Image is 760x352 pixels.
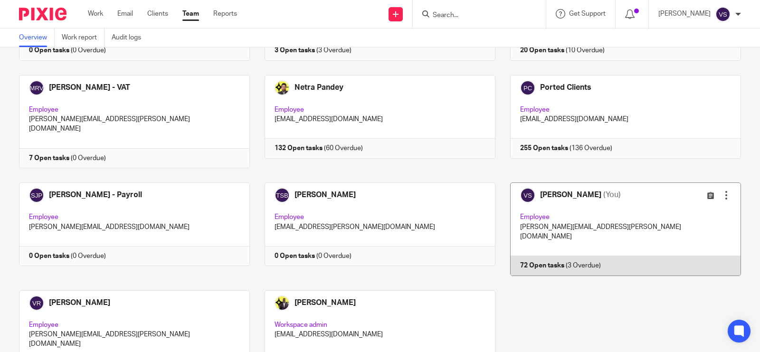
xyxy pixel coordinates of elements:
a: Overview [19,29,55,47]
img: svg%3E [715,7,731,22]
p: [PERSON_NAME] [658,9,711,19]
a: Team [182,9,199,19]
a: Audit logs [112,29,148,47]
a: Work report [62,29,104,47]
a: Work [88,9,103,19]
img: Pixie [19,8,66,20]
a: Reports [213,9,237,19]
span: Get Support [569,10,606,17]
a: Email [117,9,133,19]
input: Search [432,11,517,20]
a: Clients [147,9,168,19]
